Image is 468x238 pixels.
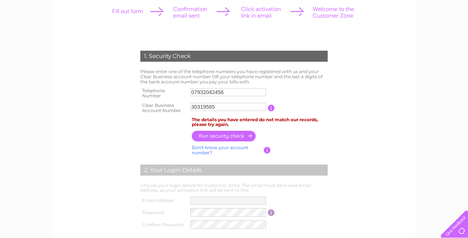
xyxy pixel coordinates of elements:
[330,4,380,13] a: 0333 014 3131
[268,209,275,216] input: Information
[384,31,400,37] a: Energy
[140,165,328,176] div: 2. Your Login Details
[138,181,330,195] td: Choose your login details for Customer Zone. The email must be a valid email address, as your act...
[61,4,408,36] div: Clear Business is a trading name of Verastar Limited (registered in [GEOGRAPHIC_DATA] No. 3667643...
[365,31,379,37] a: Water
[138,206,188,219] th: Password
[17,19,54,42] img: logo.png
[446,31,464,37] a: Contact
[264,147,271,154] input: Information
[431,31,441,37] a: Blog
[140,51,328,62] div: 1. Security Check
[190,115,330,129] td: The details you have entered do not match our records, please try again.
[268,105,275,111] input: Information
[138,195,188,206] th: Email Address
[404,31,426,37] a: Telecoms
[138,86,188,101] th: Telephone Number
[192,145,248,155] a: Don't know your account number?
[138,67,330,86] td: Please enter one of the telephone numbers you have registered with us and your Clear Business acc...
[138,219,188,231] th: Confirm Password
[138,101,188,115] th: Clear Business Account Number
